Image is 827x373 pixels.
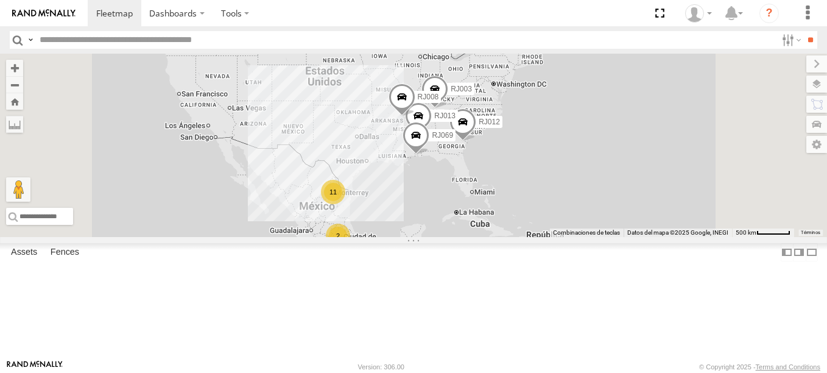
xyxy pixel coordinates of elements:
[44,244,85,261] label: Fences
[553,229,620,237] button: Combinaciones de teclas
[806,243,818,261] label: Hide Summary Table
[777,31,803,49] label: Search Filter Options
[6,93,23,110] button: Zoom Home
[434,112,456,120] span: RJ013
[326,224,350,248] div: 2
[418,93,439,101] span: RJ008
[6,177,30,202] button: Arrastra al hombrecito al mapa para abrir Street View
[759,4,779,23] i: ?
[699,363,820,371] div: © Copyright 2025 -
[321,180,345,204] div: 11
[756,363,820,371] a: Terms and Conditions
[681,4,716,23] div: RACING CARGO
[451,84,472,93] span: RJ003
[732,229,794,237] button: Escala del mapa: 500 km por 52 píxeles
[6,116,23,133] label: Measure
[432,130,453,139] span: RJ069
[627,229,728,236] span: Datos del mapa ©2025 Google, INEGI
[7,361,63,373] a: Visit our Website
[5,244,43,261] label: Assets
[26,31,35,49] label: Search Query
[6,76,23,93] button: Zoom out
[12,9,76,18] img: rand-logo.svg
[801,230,820,235] a: Términos (se abre en una nueva pestaña)
[806,136,827,153] label: Map Settings
[6,60,23,76] button: Zoom in
[358,363,404,371] div: Version: 306.00
[793,243,805,261] label: Dock Summary Table to the Right
[479,118,500,126] span: RJ012
[736,229,756,236] span: 500 km
[781,243,793,261] label: Dock Summary Table to the Left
